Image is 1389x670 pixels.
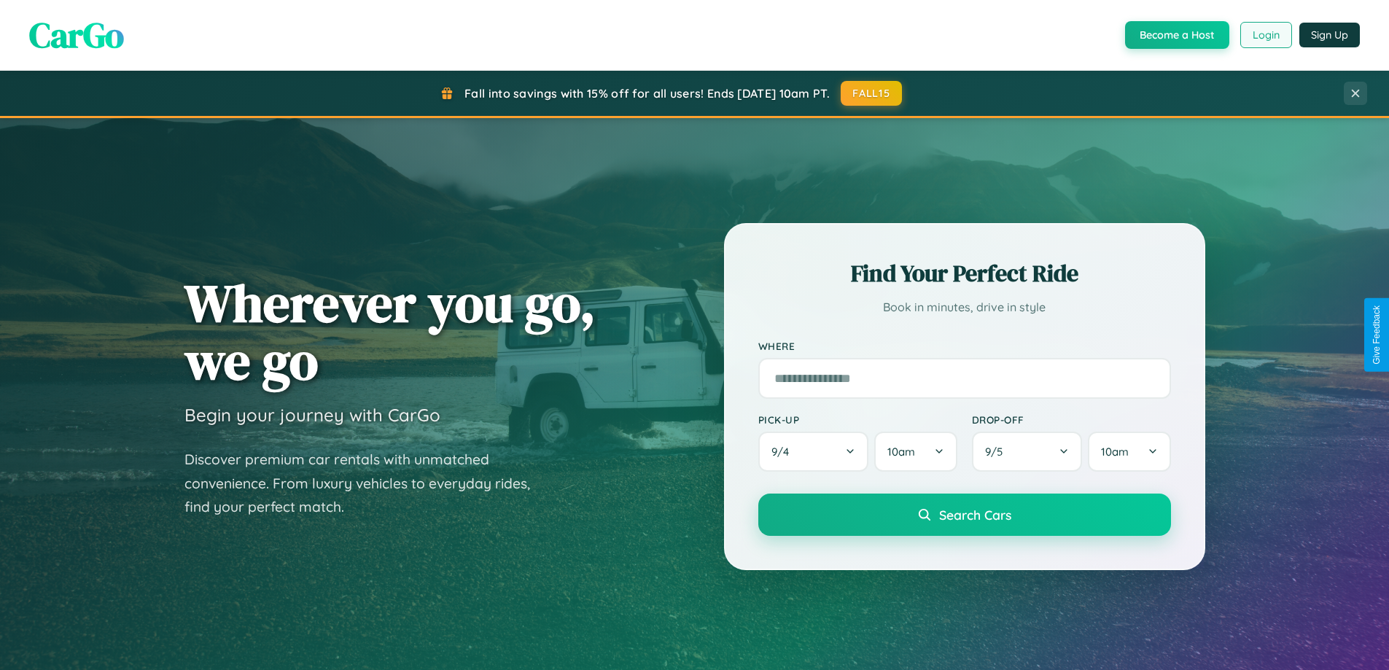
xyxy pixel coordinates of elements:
[939,507,1011,523] span: Search Cars
[1372,305,1382,365] div: Give Feedback
[771,445,796,459] span: 9 / 4
[1240,22,1292,48] button: Login
[985,445,1010,459] span: 9 / 5
[758,432,869,472] button: 9/4
[874,432,957,472] button: 10am
[758,494,1171,536] button: Search Cars
[758,340,1171,352] label: Where
[1088,432,1170,472] button: 10am
[758,297,1171,318] p: Book in minutes, drive in style
[184,274,596,389] h1: Wherever you go, we go
[972,432,1083,472] button: 9/5
[887,445,915,459] span: 10am
[841,81,902,106] button: FALL15
[464,86,830,101] span: Fall into savings with 15% off for all users! Ends [DATE] 10am PT.
[184,404,440,426] h3: Begin your journey with CarGo
[972,413,1171,426] label: Drop-off
[1125,21,1229,49] button: Become a Host
[184,448,549,519] p: Discover premium car rentals with unmatched convenience. From luxury vehicles to everyday rides, ...
[1101,445,1129,459] span: 10am
[758,257,1171,289] h2: Find Your Perfect Ride
[29,11,124,59] span: CarGo
[1299,23,1360,47] button: Sign Up
[758,413,957,426] label: Pick-up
